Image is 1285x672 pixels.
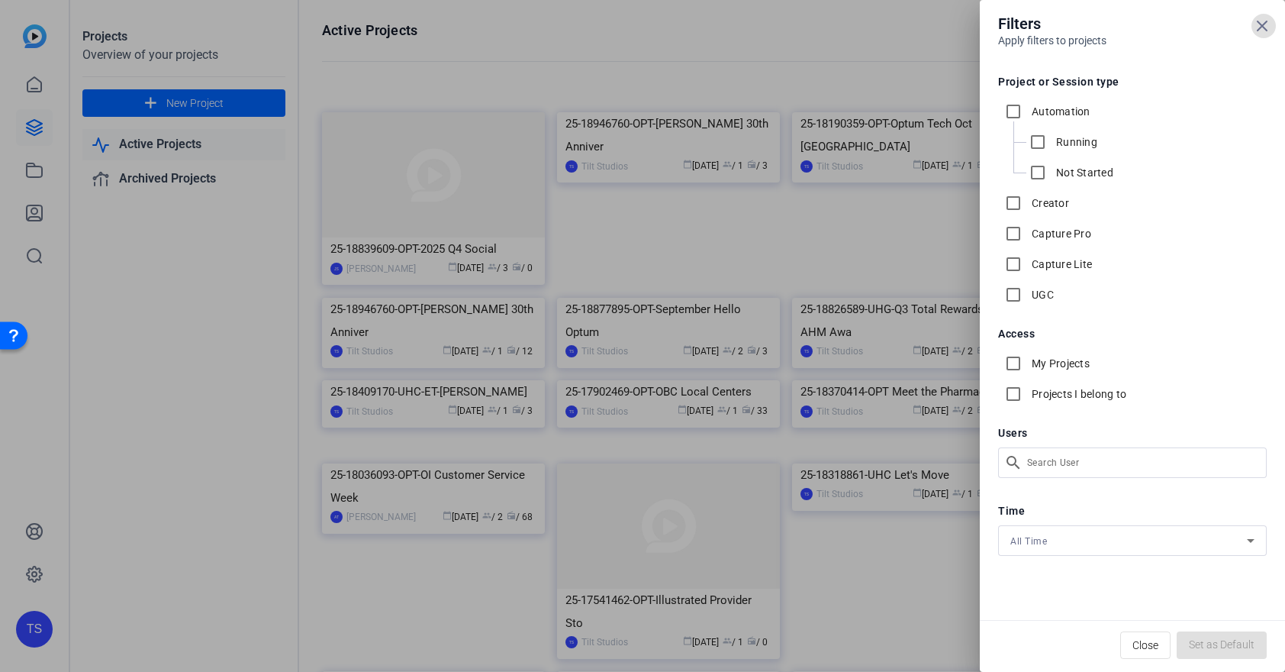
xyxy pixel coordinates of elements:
[1053,134,1097,150] label: Running
[998,447,1024,478] mat-icon: search
[998,506,1267,516] h5: Time
[1027,454,1254,472] input: Search User
[1029,257,1092,272] label: Capture Lite
[998,76,1267,87] h5: Project or Session type
[1029,104,1090,119] label: Automation
[1029,386,1126,402] label: Projects I belong to
[1053,165,1113,180] label: Not Started
[1029,287,1054,302] label: UGC
[1132,631,1158,660] span: Close
[998,328,1267,339] h5: Access
[998,12,1267,35] h4: Filters
[1029,195,1069,211] label: Creator
[998,35,1267,46] h6: Apply filters to projects
[1029,226,1091,241] label: Capture Pro
[1029,356,1090,371] label: My Projects
[998,428,1267,438] h5: Users
[1120,632,1171,659] button: Close
[1010,536,1047,547] span: All Time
